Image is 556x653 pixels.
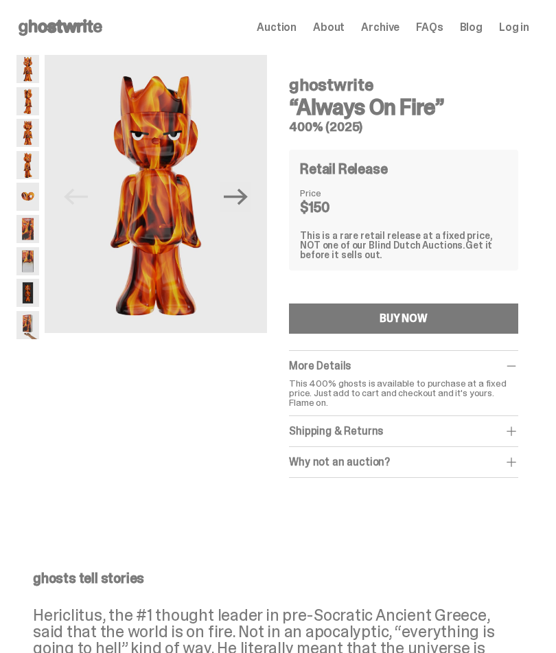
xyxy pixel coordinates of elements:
img: Always-On-Fire---Website-Archive.2491X.png [16,215,39,243]
p: ghosts tell stories [33,571,513,585]
h5: 400% (2025) [289,121,518,133]
button: Next [220,182,251,212]
a: Log in [499,22,529,33]
img: Always-On-Fire---Website-Archive.2489X.png [16,151,39,179]
a: About [313,22,345,33]
img: Always-On-Fire---Website-Archive.2484X.png [16,55,39,83]
img: Always-On-Fire---Website-Archive.2485X.png [16,87,39,115]
img: Always-On-Fire---Website-Archive.2484X.png [45,55,267,333]
img: Always-On-Fire---Website-Archive.2487X.png [16,119,39,147]
h4: ghostwrite [289,77,518,93]
img: Always-On-Fire---Website-Archive.2490X.png [16,183,39,211]
a: FAQs [416,22,443,33]
button: BUY NOW [289,303,518,334]
span: Get it before it sells out. [300,239,492,261]
div: BUY NOW [380,313,428,324]
span: More Details [289,358,351,373]
p: This 400% ghosts is available to purchase at a fixed price. Just add to cart and checkout and it'... [289,378,518,407]
dd: $150 [300,201,369,214]
dt: Price [300,188,369,198]
div: Shipping & Returns [289,424,518,438]
h3: “Always On Fire” [289,96,518,118]
img: Always-On-Fire---Website-Archive.2522XX.png [16,311,39,339]
a: Auction [257,22,297,33]
a: Archive [361,22,399,33]
div: This is a rare retail release at a fixed price, NOT one of our Blind Dutch Auctions. [300,231,507,260]
img: Always-On-Fire---Website-Archive.2497X.png [16,279,39,307]
a: Blog [460,22,483,33]
h4: Retail Release [300,162,387,176]
div: Why not an auction? [289,455,518,469]
img: Always-On-Fire---Website-Archive.2494X.png [16,247,39,275]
